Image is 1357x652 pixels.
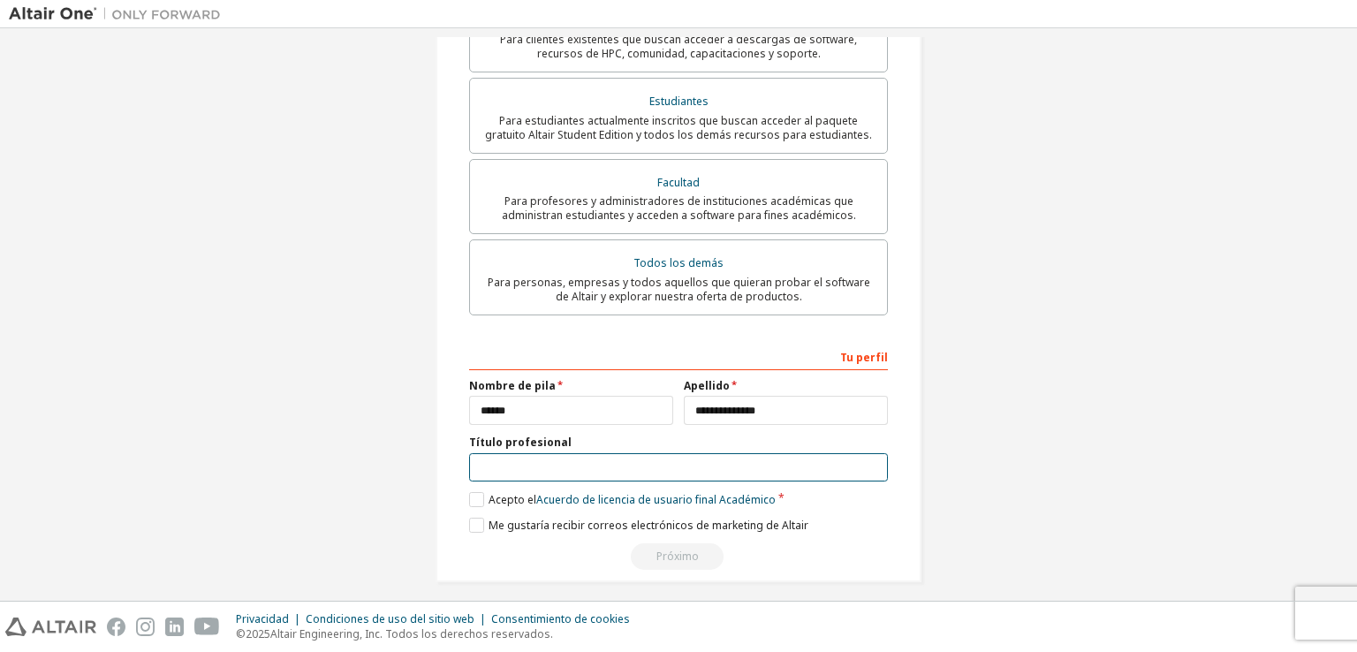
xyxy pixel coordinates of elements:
[657,175,700,190] font: Facultad
[485,113,872,142] font: Para estudiantes actualmente inscritos que buscan acceder al paquete gratuito Altair Student Edit...
[194,618,220,636] img: youtube.svg
[489,518,808,533] font: Me gustaría recibir correos electrónicos de marketing de Altair
[165,618,184,636] img: linkedin.svg
[236,626,246,641] font: ©
[502,193,856,223] font: Para profesores y administradores de instituciones académicas que administran estudiantes y acced...
[488,275,870,304] font: Para personas, empresas y todos aquellos que quieran probar el software de Altair y explorar nues...
[840,350,888,365] font: Tu perfil
[719,492,776,507] font: Académico
[489,492,536,507] font: Acepto el
[469,435,572,450] font: Título profesional
[236,611,289,626] font: Privacidad
[469,543,888,570] div: Read and acccept EULA to continue
[9,5,230,23] img: Altair Uno
[246,626,270,641] font: 2025
[684,378,730,393] font: Apellido
[491,611,630,626] font: Consentimiento de cookies
[649,94,709,109] font: Estudiantes
[469,378,556,393] font: Nombre de pila
[5,618,96,636] img: altair_logo.svg
[306,611,474,626] font: Condiciones de uso del sitio web
[107,618,125,636] img: facebook.svg
[633,255,724,270] font: Todos los demás
[270,626,553,641] font: Altair Engineering, Inc. Todos los derechos reservados.
[536,492,716,507] font: Acuerdo de licencia de usuario final
[136,618,155,636] img: instagram.svg
[500,32,857,61] font: Para clientes existentes que buscan acceder a descargas de software, recursos de HPC, comunidad, ...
